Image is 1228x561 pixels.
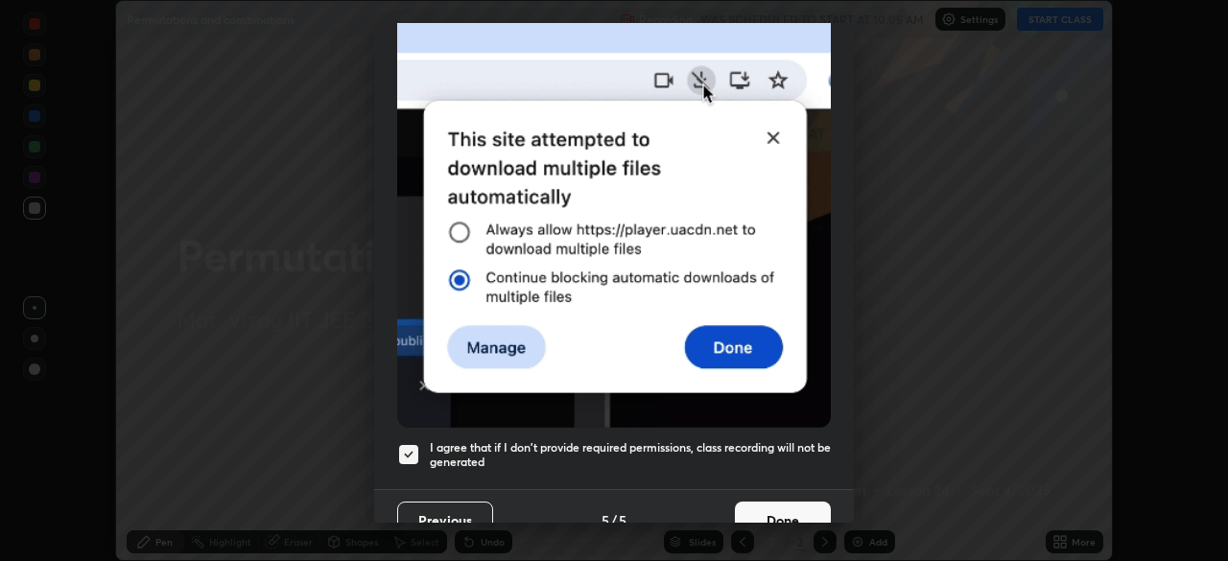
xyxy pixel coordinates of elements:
[735,502,831,540] button: Done
[397,9,831,428] img: downloads-permission-blocked.gif
[602,510,609,530] h4: 5
[430,440,831,470] h5: I agree that if I don't provide required permissions, class recording will not be generated
[619,510,626,530] h4: 5
[397,502,493,540] button: Previous
[611,510,617,530] h4: /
